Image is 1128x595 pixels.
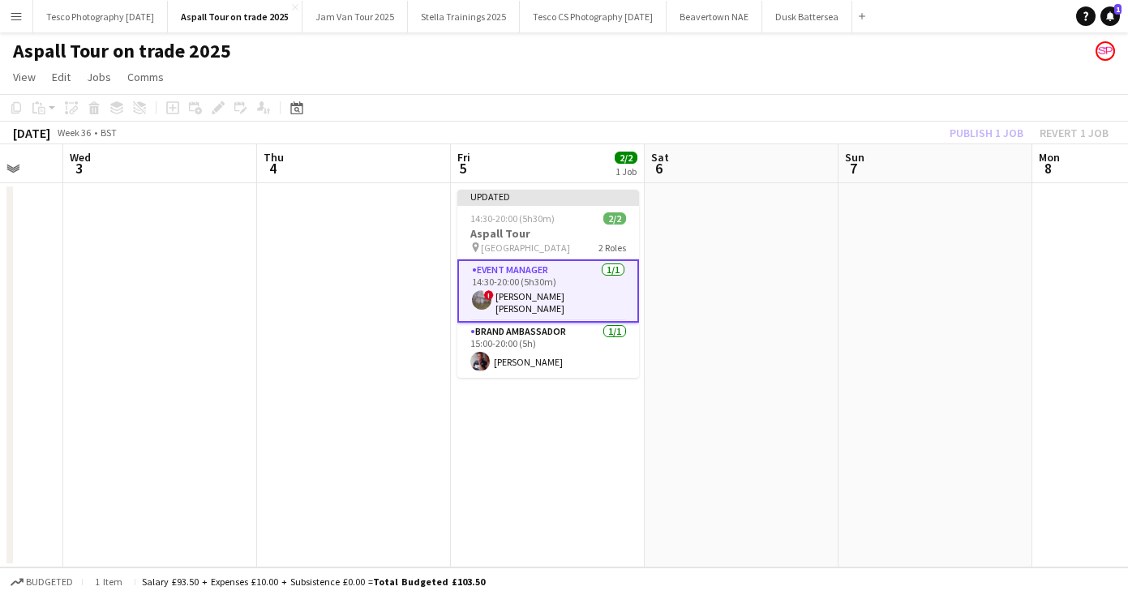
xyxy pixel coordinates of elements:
[264,150,284,165] span: Thu
[70,150,91,165] span: Wed
[13,125,50,141] div: [DATE]
[168,1,302,32] button: Aspall Tour on trade 2025
[457,150,470,165] span: Fri
[408,1,520,32] button: Stella Trainings 2025
[52,70,71,84] span: Edit
[845,150,864,165] span: Sun
[33,1,168,32] button: Tesco Photography [DATE]
[457,190,639,378] app-job-card: Updated14:30-20:00 (5h30m)2/2Aspall Tour [GEOGRAPHIC_DATA]2 RolesEvent Manager1/114:30-20:00 (5h3...
[127,70,164,84] span: Comms
[101,126,117,139] div: BST
[1100,6,1120,26] a: 1
[615,165,637,178] div: 1 Job
[603,212,626,225] span: 2/2
[615,152,637,164] span: 2/2
[80,66,118,88] a: Jobs
[667,1,762,32] button: Beavertown NAE
[649,159,669,178] span: 6
[470,212,555,225] span: 14:30-20:00 (5h30m)
[1036,159,1060,178] span: 8
[302,1,408,32] button: Jam Van Tour 2025
[142,576,485,588] div: Salary £93.50 + Expenses £10.00 + Subsistence £0.00 =
[1096,41,1115,61] app-user-avatar: Soozy Peters
[651,150,669,165] span: Sat
[598,242,626,254] span: 2 Roles
[13,70,36,84] span: View
[45,66,77,88] a: Edit
[121,66,170,88] a: Comms
[67,159,91,178] span: 3
[457,190,639,203] div: Updated
[457,259,639,323] app-card-role: Event Manager1/114:30-20:00 (5h30m)![PERSON_NAME] [PERSON_NAME]
[843,159,864,178] span: 7
[457,226,639,241] h3: Aspall Tour
[481,242,570,254] span: [GEOGRAPHIC_DATA]
[87,70,111,84] span: Jobs
[484,290,494,300] span: !
[13,39,231,63] h1: Aspall Tour on trade 2025
[261,159,284,178] span: 4
[54,126,94,139] span: Week 36
[762,1,852,32] button: Dusk Battersea
[6,66,42,88] a: View
[457,323,639,378] app-card-role: Brand Ambassador1/115:00-20:00 (5h)[PERSON_NAME]
[26,576,73,588] span: Budgeted
[520,1,667,32] button: Tesco CS Photography [DATE]
[8,573,75,591] button: Budgeted
[455,159,470,178] span: 5
[373,576,485,588] span: Total Budgeted £103.50
[1039,150,1060,165] span: Mon
[89,576,128,588] span: 1 item
[1114,4,1122,15] span: 1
